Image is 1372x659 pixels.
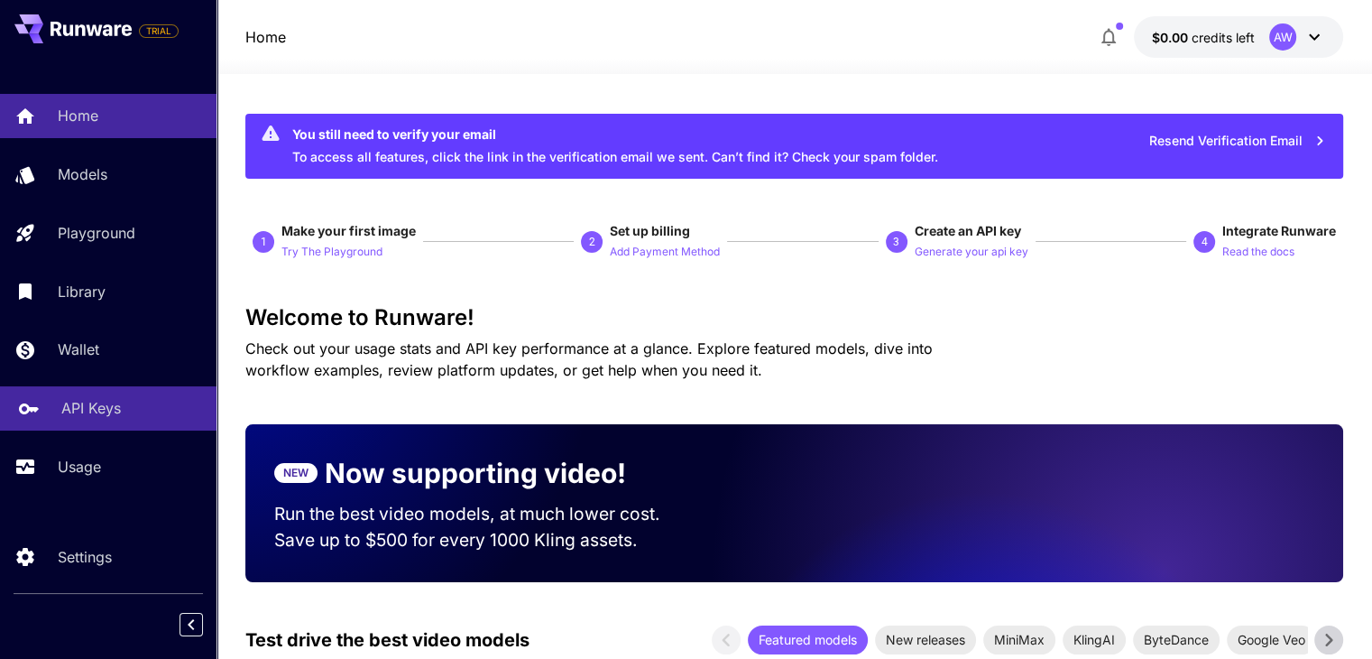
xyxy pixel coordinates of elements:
[274,527,695,553] p: Save up to $500 for every 1000 Kling assets.
[610,223,690,238] span: Set up billing
[1134,16,1343,58] button: $0.00AW
[58,339,99,360] p: Wallet
[1133,630,1220,649] span: ByteDance
[1269,23,1296,51] div: AW
[245,26,286,48] a: Home
[180,613,203,636] button: Collapse sidebar
[281,244,382,261] p: Try The Playground
[983,626,1055,654] div: MiniMax
[915,223,1021,238] span: Create an API key
[325,453,626,494] p: Now supporting video!
[610,240,720,262] button: Add Payment Method
[1133,626,1220,654] div: ByteDance
[893,234,899,250] p: 3
[245,305,1343,330] h3: Welcome to Runware!
[245,627,529,654] p: Test drive the best video models
[58,105,98,126] p: Home
[748,630,868,649] span: Featured models
[140,24,178,38] span: TRIAL
[283,465,308,481] p: NEW
[875,626,976,654] div: New releases
[58,222,135,244] p: Playground
[1152,30,1192,45] span: $0.00
[1152,28,1255,47] div: $0.00
[1227,626,1316,654] div: Google Veo
[1201,234,1207,250] p: 4
[274,501,695,527] p: Run the best video models, at much lower cost.
[58,281,106,302] p: Library
[748,626,868,654] div: Featured models
[281,240,382,262] button: Try The Playground
[1222,223,1336,238] span: Integrate Runware
[58,163,107,185] p: Models
[875,630,976,649] span: New releases
[1063,626,1126,654] div: KlingAI
[58,546,112,568] p: Settings
[610,244,720,261] p: Add Payment Method
[915,240,1028,262] button: Generate your api key
[983,630,1055,649] span: MiniMax
[58,456,101,478] p: Usage
[281,223,416,238] span: Make your first image
[589,234,595,250] p: 2
[1192,30,1255,45] span: credits left
[292,125,938,144] div: You still need to verify your email
[193,608,216,641] div: Collapse sidebar
[139,20,179,42] span: Add your payment card to enable full platform functionality.
[261,234,267,250] p: 1
[1222,240,1294,262] button: Read the docs
[61,397,121,419] p: API Keys
[245,26,286,48] nav: breadcrumb
[1227,630,1316,649] span: Google Veo
[1139,123,1336,160] button: Resend Verification Email
[915,244,1028,261] p: Generate your api key
[1063,630,1126,649] span: KlingAI
[1222,244,1294,261] p: Read the docs
[245,339,933,379] span: Check out your usage stats and API key performance at a glance. Explore featured models, dive int...
[292,119,938,173] div: To access all features, click the link in the verification email we sent. Can’t find it? Check yo...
